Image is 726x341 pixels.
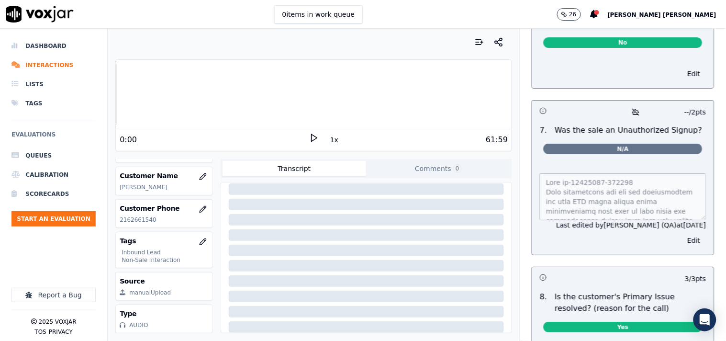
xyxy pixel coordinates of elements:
[555,291,706,314] p: Is the customer's Primary Issue resolved? (reason for the call)
[120,309,208,318] h3: Type
[685,107,706,117] p: -- / 2 pts
[11,94,96,113] a: Tags
[608,11,716,18] span: [PERSON_NAME] [PERSON_NAME]
[129,321,148,329] div: AUDIO
[557,8,581,21] button: 26
[120,216,208,224] p: 2162661540
[555,125,703,136] p: Was the sale an Unauthorized Signup?
[11,184,96,204] a: Scorecards
[120,183,208,191] p: [PERSON_NAME]
[129,289,171,296] div: manualUpload
[544,322,703,332] span: Yes
[6,6,74,23] img: voxjar logo
[557,8,590,21] button: 26
[536,125,551,136] p: 7 .
[11,56,96,75] a: Interactions
[39,318,77,326] p: 2025 Voxjar
[685,274,706,284] p: 3 / 3 pts
[11,288,96,302] button: Report a Bug
[34,328,46,336] button: TOS
[120,276,208,286] h3: Source
[486,134,508,146] div: 61:59
[569,11,576,18] p: 26
[120,236,208,246] h3: Tags
[536,291,551,314] p: 8 .
[682,67,706,80] button: Edit
[274,5,363,23] button: 0items in work queue
[223,161,367,176] button: Transcript
[11,165,96,184] a: Calibration
[366,161,510,176] button: Comments
[544,144,703,154] span: N/A
[453,164,462,173] span: 0
[693,308,716,331] div: Open Intercom Messenger
[544,37,703,48] span: No
[11,211,96,227] button: Start an Evaluation
[11,129,96,146] h6: Evaluations
[120,204,208,213] h3: Customer Phone
[608,9,726,20] button: [PERSON_NAME] [PERSON_NAME]
[682,234,706,247] button: Edit
[120,171,208,181] h3: Customer Name
[328,133,340,147] button: 1x
[540,220,706,230] div: Last edited by [PERSON_NAME] (QA) at [DATE]
[122,256,208,264] p: Non-Sale Interaction
[49,328,73,336] button: Privacy
[122,249,208,256] p: Inbound Lead
[120,134,137,146] div: 0:00
[11,36,96,56] a: Dashboard
[11,75,96,94] a: Lists
[11,146,96,165] a: Queues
